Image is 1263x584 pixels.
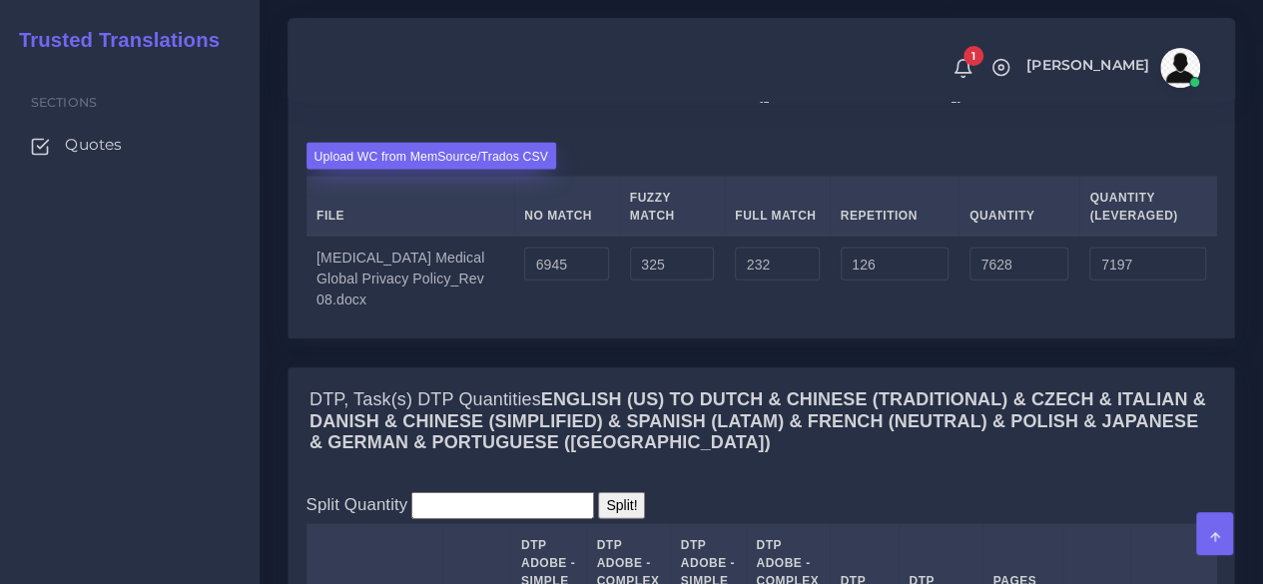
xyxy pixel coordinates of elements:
[307,236,514,320] td: [MEDICAL_DATA] Medical Global Privacy Policy_Rev 08.docx
[289,368,1234,475] div: DTP, Task(s) DTP QuantitiesEnglish (US) TO Dutch & Chinese (traditional) & Czech & Italian & Dani...
[1160,48,1200,88] img: avatar
[310,389,1213,454] h4: DTP, Task(s) DTP Quantities
[307,492,408,517] label: Split Quantity
[1016,48,1207,88] a: [PERSON_NAME]avatar
[725,178,830,237] th: Full Match
[1026,58,1149,72] span: [PERSON_NAME]
[307,178,514,237] th: File
[963,46,983,66] span: 1
[514,178,619,237] th: No Match
[31,95,97,110] span: Sections
[5,24,220,57] a: Trusted Translations
[619,178,724,237] th: Fuzzy Match
[830,178,958,237] th: Repetition
[5,28,220,52] h2: Trusted Translations
[289,126,1234,338] div: MT+FPE, Task(s) Fast Post Editing QuantitiesEnglish (US) TO Dutch & Chinese (traditional) & Czech...
[307,143,557,170] label: Upload WC from MemSource/Trados CSV
[310,40,1185,103] b: English (US) TO Dutch & Chinese (traditional) & Czech & Italian & Danish & Chinese (simplified) &...
[598,492,645,519] input: Split!
[958,178,1079,237] th: Quantity
[65,134,122,156] span: Quotes
[15,124,245,166] a: Quotes
[1079,178,1217,237] th: Quantity (Leveraged)
[946,57,980,79] a: 1
[310,389,1206,452] b: English (US) TO Dutch & Chinese (traditional) & Czech & Italian & Danish & Chinese (simplified) &...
